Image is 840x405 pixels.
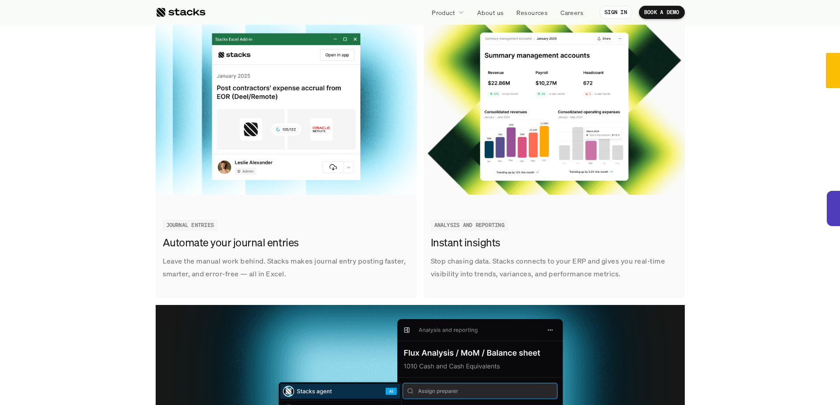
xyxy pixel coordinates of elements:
[511,4,553,20] a: Resources
[156,19,417,298] a: Leave the manual work behind. Stacks makes journal entry posting faster, smarter, and error-free ...
[560,8,583,17] p: Careers
[434,222,504,228] h2: ANALYSIS AND REPORTING
[639,6,685,19] a: BOOK A DEMO
[472,4,509,20] a: About us
[163,235,405,250] h3: Automate your journal entries
[605,9,627,15] p: SIGN IN
[424,19,685,298] a: Stop chasing data. Stacks connects to your ERP and gives you real-time visibility into trends, va...
[477,8,504,17] p: About us
[516,8,548,17] p: Resources
[104,204,143,210] a: Privacy Policy
[432,8,455,17] p: Product
[555,4,589,20] a: Careers
[166,222,214,228] h2: JOURNAL ENTRIES
[431,235,673,250] h3: Instant insights
[163,255,410,280] p: Leave the manual work behind. Stacks makes journal entry posting faster, smarter, and error-free ...
[431,255,678,280] p: Stop chasing data. Stacks connects to your ERP and gives you real-time visibility into trends, va...
[599,6,632,19] a: SIGN IN
[644,9,679,15] p: BOOK A DEMO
